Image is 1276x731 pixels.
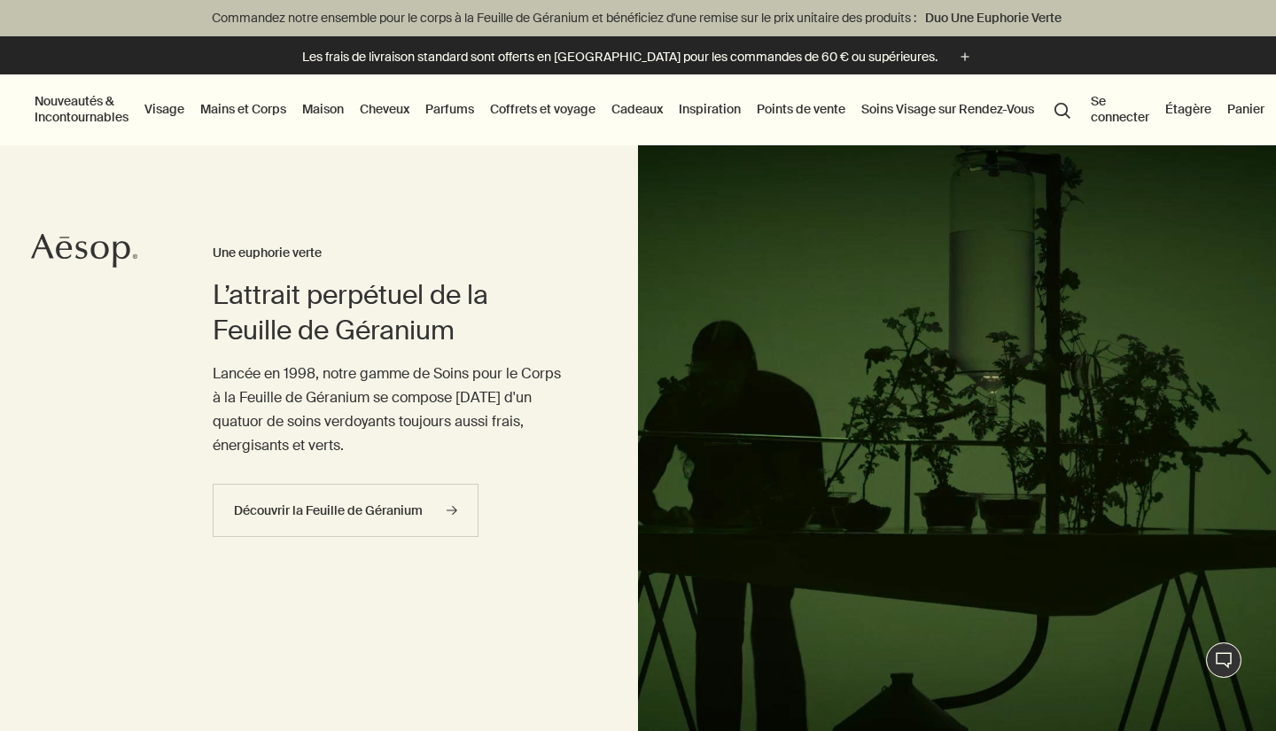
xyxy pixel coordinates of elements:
a: Mains et Corps [197,97,290,121]
a: Aesop [31,233,137,273]
h3: Une euphorie verte [213,243,567,264]
button: Chat en direct [1206,642,1241,678]
nav: primary [31,74,1078,145]
a: Maison [299,97,347,121]
a: Duo Une Euphorie Verte [922,8,1065,27]
svg: Aesop [31,233,137,268]
h2: L’attrait perpétuel de la Feuille de Géranium [213,277,567,348]
a: Cheveux [356,97,413,121]
a: Visage [141,97,188,121]
nav: supplementary [1087,74,1268,145]
button: Points de vente [753,97,849,121]
button: Nouveautés & Incontournables [31,89,132,128]
button: Les frais de livraison standard sont offerts en [GEOGRAPHIC_DATA] pour les commandes de 60 € ou s... [302,47,975,67]
a: Parfums [422,97,478,121]
button: Lancer une recherche [1046,92,1078,126]
a: Découvrir la Feuille de Géranium [213,484,478,537]
a: Soins Visage sur Rendez-Vous [858,97,1038,121]
p: Commandez notre ensemble pour le corps à la Feuille de Géranium et bénéficiez d'une remise sur le... [18,9,1258,27]
a: Étagère [1162,97,1215,121]
button: Se connecter [1087,89,1153,128]
a: Inspiration [675,97,744,121]
a: Coffrets et voyage [486,97,599,121]
button: Panier [1224,97,1268,121]
p: Lancée en 1998, notre gamme de Soins pour le Corps à la Feuille de Géranium se compose [DATE] d'u... [213,362,567,458]
a: Cadeaux [608,97,666,121]
p: Les frais de livraison standard sont offerts en [GEOGRAPHIC_DATA] pour les commandes de 60 € ou s... [302,48,938,66]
